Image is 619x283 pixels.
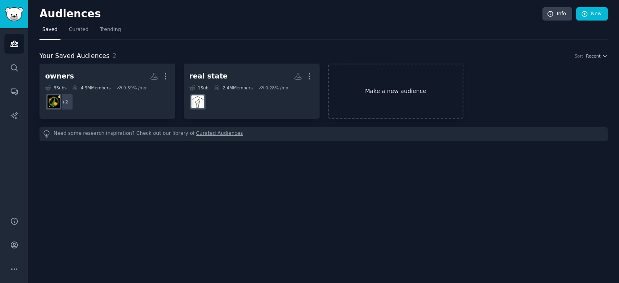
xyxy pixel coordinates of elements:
a: New [576,7,608,21]
span: Trending [100,26,121,33]
span: Saved [42,26,58,33]
div: Sort [575,53,584,59]
span: Your Saved Audiences [39,51,110,61]
img: RealEstate [191,95,204,108]
img: GummySearch logo [5,7,23,21]
div: 0.59 % /mo [123,85,146,91]
span: 2 [112,52,116,60]
a: owners3Subs4.9MMembers0.59% /mo+2empreendedorismo [39,64,175,119]
div: Need some research inspiration? Check out our library of [39,127,608,141]
div: 4.9M Members [72,85,110,91]
h2: Audiences [39,8,542,21]
a: Trending [97,23,124,40]
a: Saved [39,23,60,40]
a: Make a new audience [328,64,464,119]
div: 0.28 % /mo [265,85,288,91]
button: Recent [586,53,608,59]
div: 2.4M Members [214,85,252,91]
div: real state [189,71,228,81]
span: Recent [586,53,600,59]
div: + 2 [56,93,73,110]
a: Curated Audiences [196,130,243,138]
div: 1 Sub [189,85,209,91]
a: Info [542,7,572,21]
img: empreendedorismo [48,95,60,108]
a: Curated [66,23,91,40]
a: real state1Sub2.4MMembers0.28% /moRealEstate [184,64,320,119]
span: Curated [69,26,89,33]
div: 3 Sub s [45,85,66,91]
div: owners [45,71,74,81]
